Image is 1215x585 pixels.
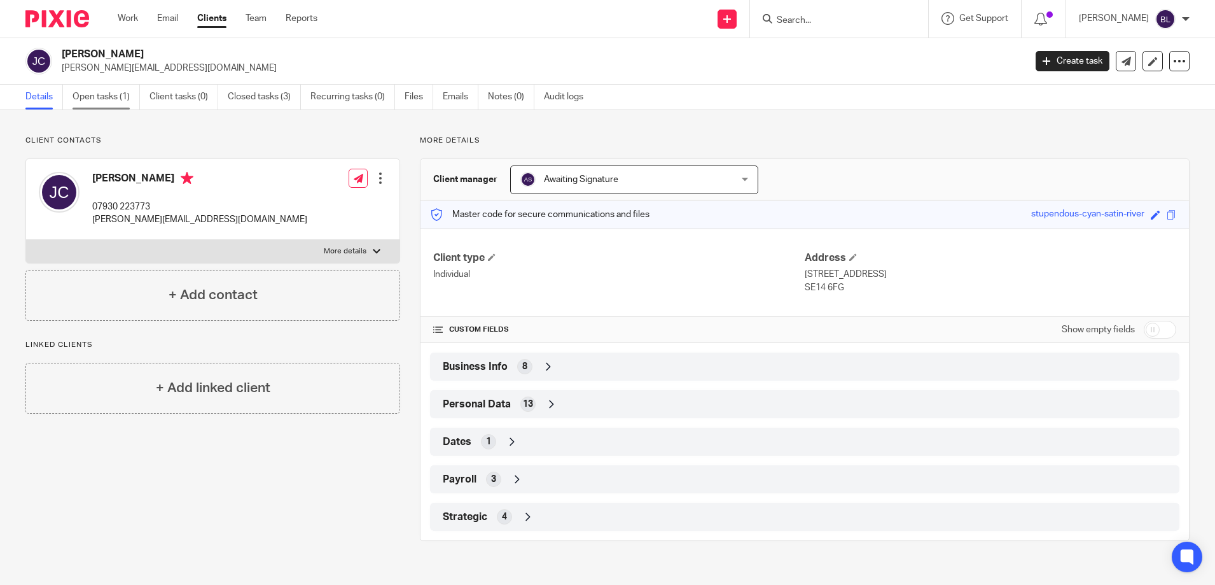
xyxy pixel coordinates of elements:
h2: [PERSON_NAME] [62,48,826,61]
span: 8 [522,360,527,373]
span: Payroll [443,473,476,486]
p: Master code for secure communications and files [430,208,649,221]
span: Awaiting Signature [544,175,618,184]
div: stupendous-cyan-satin-river [1031,208,1144,222]
span: Strategic [443,511,487,524]
h4: Client type [433,251,805,265]
span: Dates [443,435,471,449]
h4: + Add linked client [156,378,270,398]
a: Create task [1036,51,1109,71]
input: Search [775,15,890,27]
p: Individual [433,268,805,281]
p: [PERSON_NAME][EMAIL_ADDRESS][DOMAIN_NAME] [62,62,1017,74]
a: Reports [286,12,317,25]
span: 3 [491,473,496,486]
h4: [PERSON_NAME] [92,172,307,188]
a: Client tasks (0) [149,85,218,109]
img: Pixie [25,10,89,27]
img: svg%3E [39,172,80,213]
a: Closed tasks (3) [228,85,301,109]
p: More details [324,246,366,257]
a: Details [25,85,63,109]
a: Work [118,12,138,25]
i: Primary [181,172,193,185]
p: [PERSON_NAME] [1079,12,1149,25]
a: Notes (0) [488,85,534,109]
p: More details [420,136,1190,146]
p: Linked clients [25,340,400,350]
p: Client contacts [25,136,400,146]
a: Clients [197,12,226,25]
a: Emails [443,85,478,109]
p: 07930 223773 [92,201,307,213]
a: Audit logs [544,85,593,109]
span: 4 [502,511,507,523]
span: 1 [486,435,491,448]
h4: CUSTOM FIELDS [433,325,805,335]
h4: Address [805,251,1176,265]
p: [PERSON_NAME][EMAIL_ADDRESS][DOMAIN_NAME] [92,213,307,226]
label: Show empty fields [1062,323,1135,336]
a: Email [157,12,178,25]
a: Recurring tasks (0) [310,85,395,109]
h4: + Add contact [169,285,258,305]
img: svg%3E [25,48,52,74]
a: Open tasks (1) [73,85,140,109]
span: 13 [523,398,533,411]
a: Team [246,12,267,25]
span: Get Support [959,14,1008,23]
p: SE14 6FG [805,281,1176,294]
h3: Client manager [433,173,497,186]
span: Business Info [443,360,508,374]
a: Files [405,85,433,109]
span: Personal Data [443,398,511,411]
img: svg%3E [1155,9,1176,29]
p: [STREET_ADDRESS] [805,268,1176,281]
img: svg%3E [520,172,536,187]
